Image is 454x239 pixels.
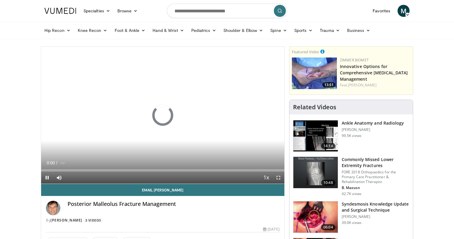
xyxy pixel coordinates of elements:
[293,120,409,152] a: 14:14 Ankle Anatomy and Radiology [PERSON_NAME] 99.5K views
[321,143,335,149] span: 14:14
[321,224,335,230] span: 06:04
[293,120,338,152] img: d079e22e-f623-40f6-8657-94e85635e1da.150x105_q85_crop-smart_upscale.jpg
[41,172,53,184] button: Pause
[293,157,338,188] img: 4aa379b6-386c-4fb5-93ee-de5617843a87.150x105_q85_crop-smart_upscale.jpg
[342,133,362,138] p: 99.5K views
[41,169,284,172] div: Progress Bar
[50,218,82,223] a: [PERSON_NAME]
[260,172,272,184] button: Playback Rate
[149,24,188,36] a: Hand & Wrist
[167,4,287,18] input: Search topics, interventions
[340,64,408,82] a: Innovative Options for Comprehensive [MEDICAL_DATA] Management
[342,191,362,196] p: 42.7K views
[46,218,280,223] div: By
[41,47,284,184] video-js: Video Player
[292,57,337,89] a: 13:51
[220,24,267,36] a: Shoulder & Elbow
[291,24,316,36] a: Sports
[342,185,409,190] p: B. Maxson
[342,120,404,126] h3: Ankle Anatomy and Radiology
[272,172,284,184] button: Fullscreen
[293,201,338,233] img: XzOTlMlQSGUnbGTX4xMDoxOjBzMTt2bJ.150x105_q85_crop-smart_upscale.jpg
[340,57,369,63] a: Zimmer Biomet
[267,24,290,36] a: Spine
[322,82,335,88] span: 13:51
[74,24,111,36] a: Knee Recon
[316,24,344,36] a: Trauma
[61,160,65,165] span: -:-
[41,184,284,196] a: Email [PERSON_NAME]
[292,57,337,89] img: ce164293-0bd9-447d-b578-fc653e6584c8.150x105_q85_crop-smart_upscale.jpg
[44,8,76,14] img: VuMedi Logo
[293,201,409,233] a: 06:04 Syndesmosis Knowledge Update and Surgical Technique [PERSON_NAME] 39.0K views
[348,82,377,88] a: [PERSON_NAME]
[292,49,319,54] small: Featured Video
[342,220,362,225] p: 39.0K views
[342,170,409,184] p: FORE 2018 Orthopaedics for the Primary Care Practitioner & Rehabilitation Therapist
[293,157,409,196] a: 10:48 Commonly Missed Lower Extremity Fractures FORE 2018 Orthopaedics for the Primary Care Pract...
[344,24,374,36] a: Business
[340,82,410,88] div: Feat.
[321,180,335,186] span: 10:48
[342,157,409,169] h3: Commonly Missed Lower Extremity Fractures
[188,24,220,36] a: Pediatrics
[342,127,404,132] p: [PERSON_NAME]
[41,24,74,36] a: Hip Recon
[53,172,65,184] button: Mute
[263,227,279,232] div: [DATE]
[114,5,141,17] a: Browse
[342,201,409,213] h3: Syndesmosis Knowledge Update and Surgical Technique
[47,160,55,165] span: 0:00
[83,218,103,223] a: 3 Videos
[293,104,336,111] h4: Related Videos
[111,24,149,36] a: Foot & Ankle
[46,201,60,215] img: Avatar
[80,5,114,17] a: Specialties
[398,5,410,17] a: M
[56,160,57,165] span: /
[68,201,280,207] h4: Posterior Malleolus Fracture Management
[369,5,394,17] a: Favorites
[342,214,409,219] p: [PERSON_NAME]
